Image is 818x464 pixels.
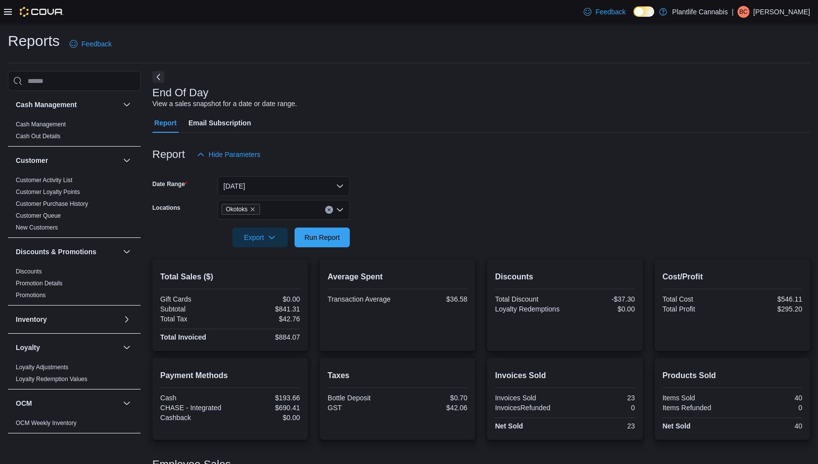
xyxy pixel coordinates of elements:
div: Invoices Sold [495,394,563,402]
div: Bottle Deposit [328,394,396,402]
button: Cash Management [16,100,119,110]
div: Total Discount [495,295,563,303]
span: Customer Loyalty Points [16,188,80,196]
div: Loyalty Redemptions [495,305,563,313]
label: Locations [152,204,181,212]
h3: Report [152,149,185,160]
h2: Products Sold [663,370,802,382]
button: Clear input [325,206,333,214]
div: $42.76 [232,315,300,323]
h2: Average Spent [328,271,467,283]
span: Feedback [595,7,626,17]
div: 23 [567,422,635,430]
button: Export [232,228,288,247]
div: 0 [734,404,802,412]
div: Brad Cale [738,6,749,18]
div: Transaction Average [328,295,396,303]
span: Okotoks [222,204,260,215]
input: Dark Mode [633,6,654,17]
div: $0.00 [232,295,300,303]
span: Cash Management [16,120,66,128]
div: 40 [734,422,802,430]
span: Loyalty Redemption Values [16,375,87,383]
a: Promotion Details [16,280,63,287]
div: $546.11 [734,295,802,303]
div: 40 [734,394,802,402]
button: Discounts & Promotions [16,247,119,257]
h2: Payment Methods [160,370,300,382]
button: Loyalty [121,342,133,353]
span: Promotion Details [16,279,63,287]
span: Hide Parameters [209,150,260,159]
a: Customer Queue [16,212,61,219]
button: Inventory [121,313,133,325]
h3: Discounts & Promotions [16,247,96,257]
a: Loyalty Adjustments [16,364,69,371]
h2: Discounts [495,271,634,283]
a: Loyalty Redemption Values [16,376,87,383]
div: OCM [8,417,141,433]
h2: Invoices Sold [495,370,634,382]
button: Run Report [295,228,350,247]
span: Email Subscription [188,113,251,133]
div: Subtotal [160,305,228,313]
div: CHASE - Integrated [160,404,228,412]
div: Discounts & Promotions [8,266,141,305]
div: Items Sold [663,394,731,402]
span: Cash Out Details [16,132,61,140]
h3: Customer [16,155,48,165]
div: $0.70 [400,394,468,402]
a: Customer Activity List [16,177,73,184]
h3: OCM [16,398,32,408]
button: Cash Management [121,99,133,111]
span: Report [154,113,177,133]
div: $0.00 [567,305,635,313]
div: $42.06 [400,404,468,412]
label: Date Range [152,180,187,188]
div: 0 [567,404,635,412]
h2: Taxes [328,370,467,382]
div: Customer [8,174,141,237]
a: New Customers [16,224,58,231]
button: Hide Parameters [193,145,264,164]
h3: Inventory [16,314,47,324]
div: Total Profit [663,305,731,313]
span: Loyalty Adjustments [16,363,69,371]
strong: Net Sold [495,422,523,430]
button: Inventory [16,314,119,324]
div: 23 [567,394,635,402]
a: OCM Weekly Inventory [16,420,76,426]
div: $841.31 [232,305,300,313]
p: | [732,6,734,18]
div: $690.41 [232,404,300,412]
span: Run Report [304,232,340,242]
button: Open list of options [336,206,344,214]
span: Promotions [16,291,46,299]
h3: Cash Management [16,100,77,110]
div: View a sales snapshot for a date or date range. [152,99,297,109]
h1: Reports [8,31,60,51]
a: Cash Out Details [16,133,61,140]
a: Promotions [16,292,46,299]
button: Loyalty [16,343,119,352]
div: GST [328,404,396,412]
span: Customer Purchase History [16,200,88,208]
span: Export [238,228,282,247]
a: Cash Management [16,121,66,128]
button: [DATE] [218,176,350,196]
h2: Total Sales ($) [160,271,300,283]
button: OCM [121,397,133,409]
div: $0.00 [232,414,300,422]
p: Plantlife Cannabis [672,6,728,18]
a: Customer Purchase History [16,200,88,207]
div: -$37.30 [567,295,635,303]
button: Customer [121,155,133,166]
div: Cashback [160,414,228,422]
div: $36.58 [400,295,468,303]
div: Cash Management [8,118,141,146]
button: Customer [16,155,119,165]
button: Next [152,71,164,83]
span: Customer Activity List [16,176,73,184]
